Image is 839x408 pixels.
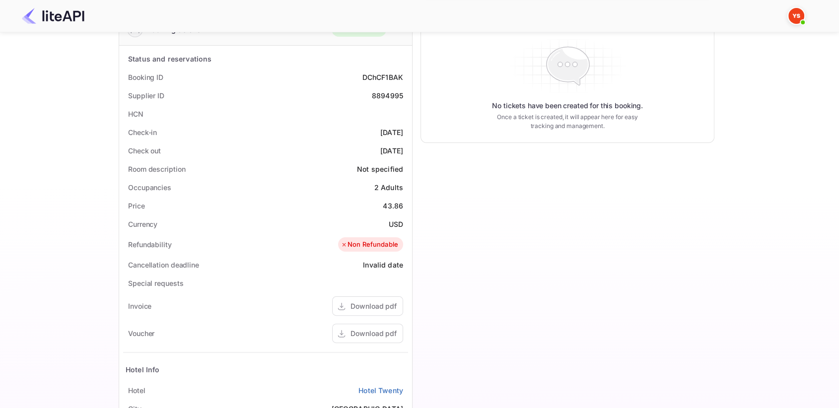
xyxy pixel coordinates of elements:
[128,278,183,288] div: Special requests
[350,301,397,311] div: Download pdf
[128,145,161,156] div: Check out
[128,90,164,101] div: Supplier ID
[128,54,211,64] div: Status and reservations
[489,113,646,131] p: Once a ticket is created, it will appear here for easy tracking and management.
[128,328,154,339] div: Voucher
[128,127,157,137] div: Check-in
[389,219,403,229] div: USD
[126,364,160,375] div: Hotel Info
[128,164,185,174] div: Room description
[362,72,403,82] div: DChCF1BAK
[128,182,171,193] div: Occupancies
[128,260,199,270] div: Cancellation deadline
[357,164,403,174] div: Not specified
[383,201,403,211] div: 43.86
[788,8,804,24] img: Yandex Support
[374,182,403,193] div: 2 Adults
[380,127,403,137] div: [DATE]
[128,201,145,211] div: Price
[128,72,163,82] div: Booking ID
[363,260,403,270] div: Invalid date
[372,90,403,101] div: 8894995
[128,219,157,229] div: Currency
[492,101,643,111] p: No tickets have been created for this booking.
[350,328,397,339] div: Download pdf
[380,145,403,156] div: [DATE]
[22,8,84,24] img: LiteAPI Logo
[128,109,143,119] div: HCN
[128,239,172,250] div: Refundability
[341,240,398,250] div: Non Refundable
[128,385,145,396] div: Hotel
[358,385,403,396] a: Hotel Twenty
[128,301,151,311] div: Invoice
